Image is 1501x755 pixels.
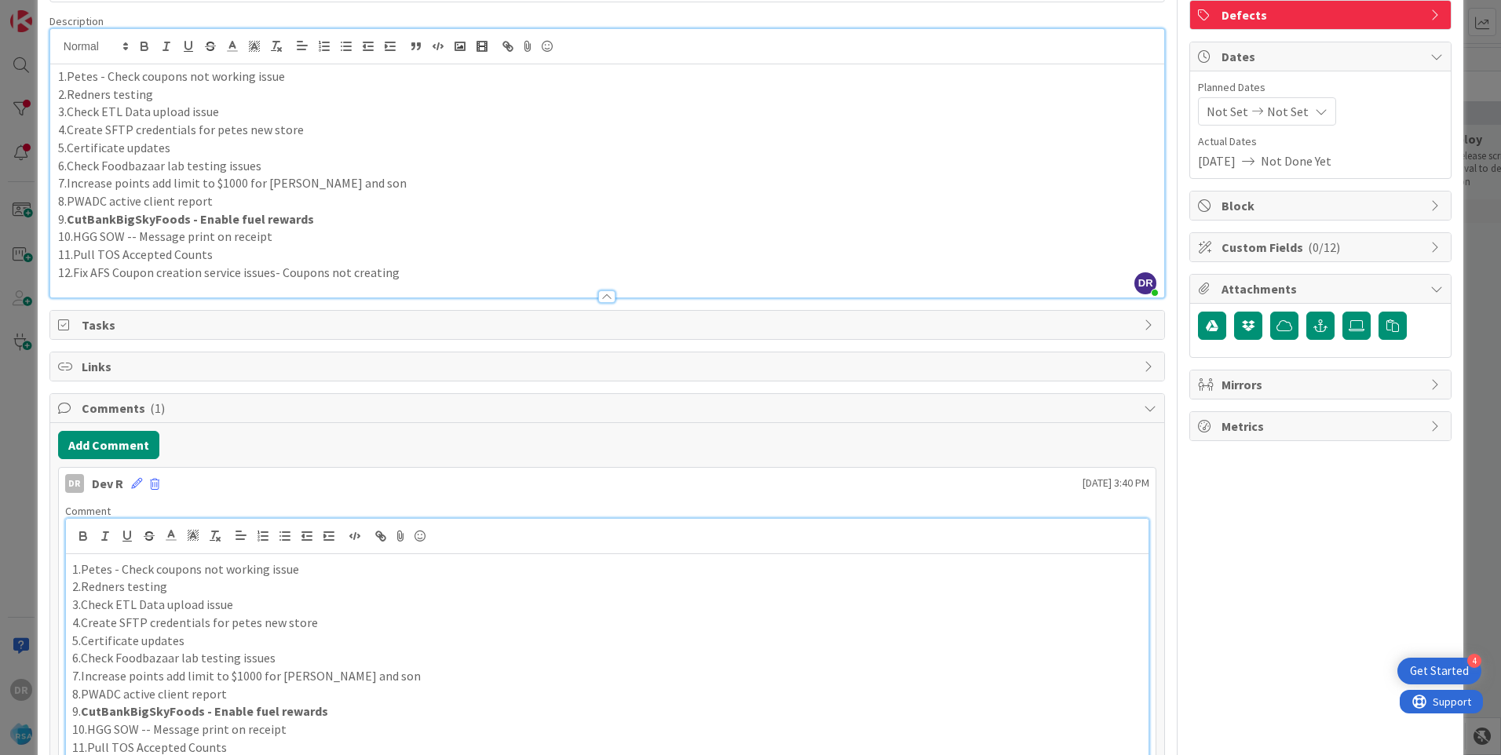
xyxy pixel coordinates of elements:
p: 6.Check Foodbazaar lab testing issues [58,157,1156,175]
span: Comment [65,504,111,518]
div: Open Get Started checklist, remaining modules: 4 [1397,658,1481,684]
span: Not Set [1207,102,1248,121]
span: Not Done Yet [1261,151,1331,170]
span: ( 1 ) [150,400,165,416]
span: Attachments [1222,279,1422,298]
span: Tasks [82,315,1136,334]
p: 9. [58,210,1156,228]
span: Not Set [1267,102,1309,121]
p: 12.Fix AFS Coupon creation service issues- Coupons not creating [58,264,1156,282]
span: Block [1222,196,1422,215]
span: ( 0/12 ) [1308,239,1340,255]
p: 1.Petes - Check coupons not working issue [58,67,1156,86]
span: Actual Dates [1198,133,1443,150]
div: Dev R [92,474,123,493]
p: 4.Create SFTP credentials for petes new store [72,614,1142,632]
p: 1.Petes - Check coupons not working issue [72,560,1142,578]
p: 8.PWADC active client report [72,685,1142,703]
p: 5.Certificate updates [58,139,1156,157]
span: Description [49,14,104,28]
p: 3.Check ETL Data upload issue [58,103,1156,121]
p: 9. [72,702,1142,720]
strong: CutBankBigSkyFoods - Enable fuel rewards [81,703,328,719]
p: 10.HGG SOW -- Message print on receipt [58,228,1156,246]
span: Planned Dates [1198,79,1443,96]
p: 4.Create SFTP credentials for petes new store [58,121,1156,139]
span: Support [33,2,71,21]
span: [DATE] 3:40 PM [1083,475,1149,491]
span: [DATE] [1198,151,1236,170]
p: 2.Redners testing [72,578,1142,596]
strong: CutBankBigSkyFoods - Enable fuel rewards [67,211,314,227]
p: 10.HGG SOW -- Message print on receipt [72,720,1142,739]
p: 8.PWADC active client report [58,192,1156,210]
p: 6.Check Foodbazaar lab testing issues [72,649,1142,667]
span: Dates [1222,47,1422,66]
p: 2.Redners testing [58,86,1156,104]
span: Comments [82,399,1136,418]
span: Metrics [1222,417,1422,436]
p: 7.Increase points add limit to $1000 for [PERSON_NAME] and son [58,174,1156,192]
button: Add Comment [58,431,159,459]
p: 11.Pull TOS Accepted Counts [58,246,1156,264]
div: 4 [1467,654,1481,668]
p: 5.Certificate updates [72,632,1142,650]
p: 7.Increase points add limit to $1000 for [PERSON_NAME] and son [72,667,1142,685]
div: Get Started [1410,663,1469,679]
span: Links [82,357,1136,376]
div: DR [65,474,84,493]
span: Mirrors [1222,375,1422,394]
span: Custom Fields [1222,238,1422,257]
span: Defects [1222,5,1422,24]
span: DR [1134,272,1156,294]
p: 3.Check ETL Data upload issue [72,596,1142,614]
